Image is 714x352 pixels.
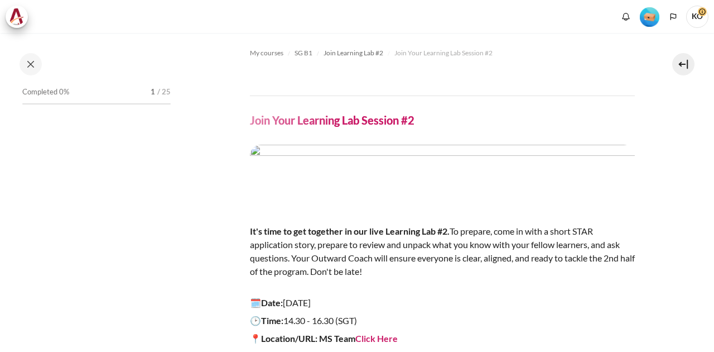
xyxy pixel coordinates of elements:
p: To prepare, come in with a short STAR application story, prepare to review and unpack what you kn... [250,211,635,292]
a: User menu [686,6,708,28]
strong: 🕑Time: [250,315,283,326]
strong: 📍Location/URL: MS Team [250,333,398,344]
a: Level #1 [635,6,664,27]
span: Join Your Learning Lab Session #2 [394,48,493,58]
strong: 🗓️Date: [250,297,283,308]
span: 1 [151,87,155,98]
span: My courses [250,48,283,58]
a: Architeck Architeck [6,6,33,28]
strong: It's time to get together in our live Learning Lab #2. [250,226,450,236]
span: 14.30 - 16.30 (SGT) [283,315,357,326]
span: Join Learning Lab #2 [324,48,383,58]
a: My courses [250,46,283,60]
a: Click Here [355,333,398,344]
nav: Navigation bar [250,44,635,62]
span: / 25 [157,87,171,98]
button: Languages [665,8,682,25]
span: SG B1 [295,48,312,58]
div: Level #1 [640,6,659,27]
span: Completed 0% [22,87,69,98]
a: Join Learning Lab #2 [324,46,383,60]
span: KO [686,6,708,28]
p: [DATE] [250,296,635,310]
div: Show notification window with no new notifications [617,8,634,25]
h4: Join Your Learning Lab Session #2 [250,113,414,127]
a: SG B1 [295,46,312,60]
a: Completed 0% 1 / 25 [22,84,171,116]
img: Architeck [9,8,25,25]
img: Level #1 [640,7,659,27]
a: Join Your Learning Lab Session #2 [394,46,493,60]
